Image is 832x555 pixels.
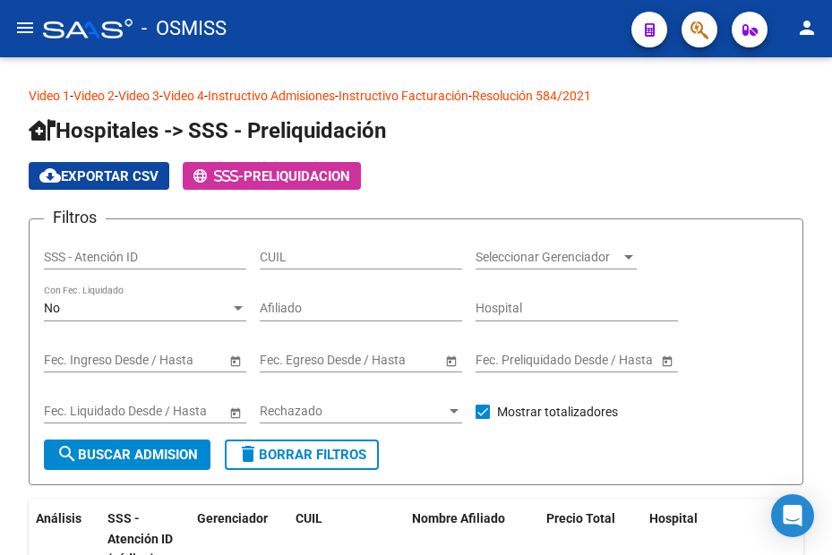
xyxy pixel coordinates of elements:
[237,447,366,463] span: Borrar Filtros
[472,89,591,103] a: Resolución 584/2021
[649,511,698,525] span: Hospital
[260,353,315,368] input: Start date
[226,351,244,370] button: Open calendar
[73,89,115,103] a: Video 2
[339,89,468,103] a: Instructivo Facturación
[142,9,227,48] span: - OSMISS
[29,118,386,143] span: Hospitales -> SSS - Preliquidación
[225,440,379,470] button: Borrar Filtros
[44,205,106,230] h3: Filtros
[163,89,204,103] a: Video 4
[183,162,361,190] button: -PRELIQUIDACION
[244,168,350,184] span: PRELIQUIDACION
[546,511,615,525] span: Precio Total
[29,89,70,103] a: Video 1
[476,250,621,265] span: Seleccionar Gerenciador
[330,353,418,368] input: End date
[56,447,198,463] span: Buscar admision
[442,351,460,370] button: Open calendar
[260,404,446,419] span: Rechazado
[412,511,505,525] span: Nombre Afiliado
[115,404,202,419] input: End date
[39,165,61,186] mat-icon: cloud_download
[14,17,36,38] mat-icon: menu
[546,353,634,368] input: End date
[36,511,81,525] span: Análisis
[497,401,618,423] span: Mostrar totalizadores
[29,86,803,106] p: - - - - - -
[208,89,335,103] a: Instructivo Admisiones
[44,404,99,419] input: Start date
[56,443,78,465] mat-icon: search
[237,443,259,465] mat-icon: delete
[226,403,244,422] button: Open calendar
[29,162,169,190] button: Exportar CSV
[771,494,814,537] div: Open Intercom Messenger
[44,440,210,470] button: Buscar admision
[118,89,159,103] a: Video 3
[44,301,60,315] span: No
[796,17,818,38] mat-icon: person
[657,351,676,370] button: Open calendar
[193,168,244,184] span: -
[296,511,322,525] span: CUIL
[115,353,202,368] input: End date
[197,511,268,525] span: Gerenciador
[476,353,531,368] input: Start date
[39,168,159,184] span: Exportar CSV
[44,353,99,368] input: Start date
